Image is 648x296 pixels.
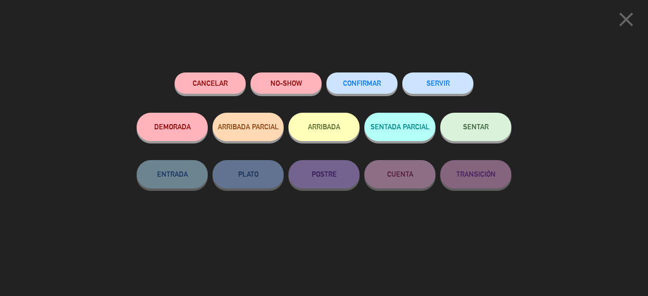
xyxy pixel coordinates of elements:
[611,7,641,35] button: close
[343,79,381,87] span: CONFIRMAR
[288,160,360,188] button: POSTRE
[614,8,638,31] i: close
[440,160,511,188] button: TRANSICIÓN
[364,160,435,188] button: CUENTA
[463,123,489,131] span: SENTAR
[326,72,398,94] button: CONFIRMAR
[213,160,284,188] button: PLATO
[288,113,360,141] button: ARRIBADA
[137,160,208,188] button: ENTRADA
[175,72,246,94] button: Cancelar
[364,113,435,141] button: SENTADA PARCIAL
[250,72,322,94] button: NO-SHOW
[440,113,511,141] button: SENTAR
[402,72,473,94] button: SERVIR
[218,123,279,131] span: ARRIBADA PARCIAL
[213,113,284,141] button: ARRIBADA PARCIAL
[137,113,208,141] button: DEMORADA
